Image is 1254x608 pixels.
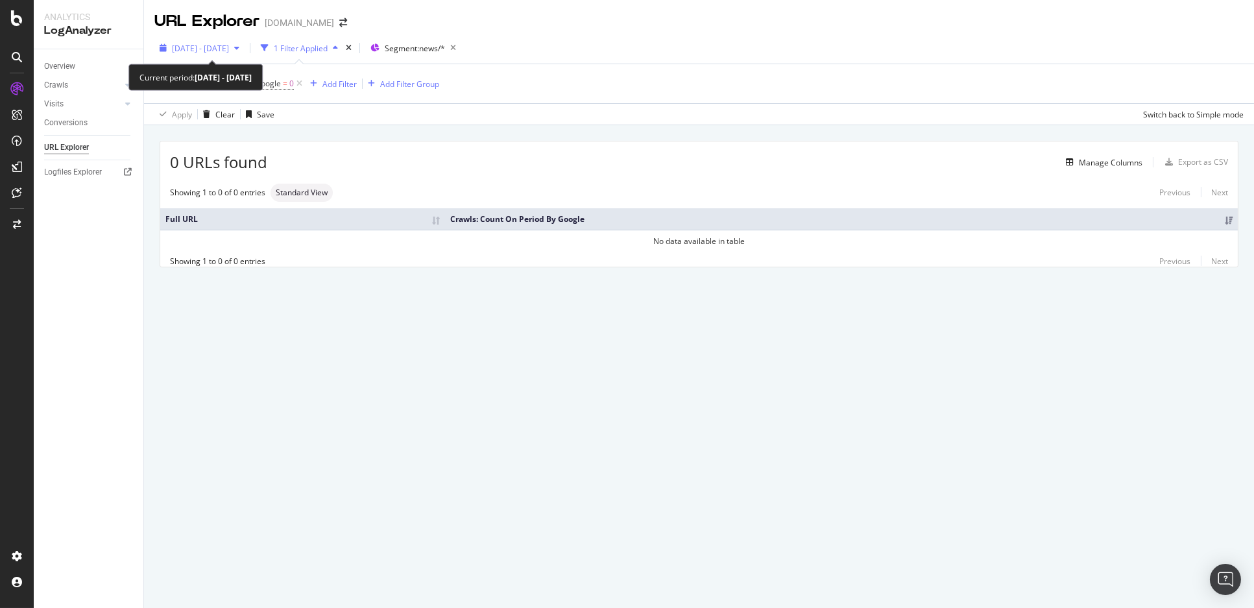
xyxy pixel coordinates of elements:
[160,208,445,230] th: Full URL: activate to sort column ascending
[363,76,439,91] button: Add Filter Group
[289,75,294,93] span: 0
[305,76,357,91] button: Add Filter
[283,78,287,89] span: =
[1143,109,1244,120] div: Switch back to Simple mode
[170,187,265,198] div: Showing 1 to 0 of 0 entries
[44,97,64,111] div: Visits
[241,104,274,125] button: Save
[380,79,439,90] div: Add Filter Group
[172,43,229,54] span: [DATE] - [DATE]
[44,79,68,92] div: Crawls
[215,109,235,120] div: Clear
[271,184,333,202] div: neutral label
[1160,152,1228,173] button: Export as CSV
[44,116,134,130] a: Conversions
[154,104,192,125] button: Apply
[160,230,1238,252] td: No data available in table
[44,141,134,154] a: URL Explorer
[256,38,343,58] button: 1 Filter Applied
[139,70,252,85] div: Current period:
[1061,154,1142,170] button: Manage Columns
[154,38,245,58] button: [DATE] - [DATE]
[154,10,259,32] div: URL Explorer
[44,60,134,73] a: Overview
[170,151,267,173] span: 0 URLs found
[274,43,328,54] div: 1 Filter Applied
[44,141,89,154] div: URL Explorer
[44,97,121,111] a: Visits
[44,165,134,179] a: Logfiles Explorer
[1138,104,1244,125] button: Switch back to Simple mode
[170,256,265,267] div: Showing 1 to 0 of 0 entries
[365,38,461,58] button: Segment:news/*
[257,109,274,120] div: Save
[322,79,357,90] div: Add Filter
[44,10,133,23] div: Analytics
[198,104,235,125] button: Clear
[1079,157,1142,168] div: Manage Columns
[1210,564,1241,595] div: Open Intercom Messenger
[276,189,328,197] span: Standard View
[1178,156,1228,167] div: Export as CSV
[44,23,133,38] div: LogAnalyzer
[445,208,1238,230] th: Crawls: Count On Period By Google: activate to sort column ascending
[385,43,445,54] span: Segment: news/*
[195,72,252,83] b: [DATE] - [DATE]
[172,109,192,120] div: Apply
[44,165,102,179] div: Logfiles Explorer
[44,116,88,130] div: Conversions
[343,42,354,55] div: times
[44,60,75,73] div: Overview
[265,16,334,29] div: [DOMAIN_NAME]
[44,79,121,92] a: Crawls
[339,18,347,27] div: arrow-right-arrow-left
